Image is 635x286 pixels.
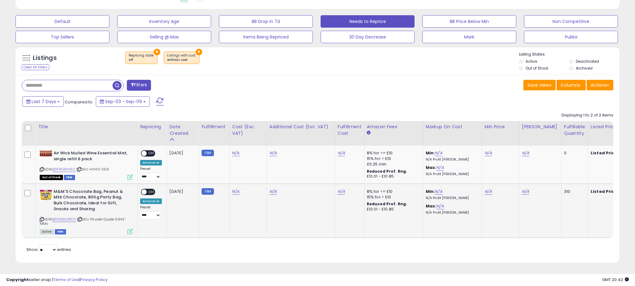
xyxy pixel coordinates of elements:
div: Title [38,124,135,130]
button: Non Competitive [524,15,618,28]
button: × [154,49,160,55]
button: Default [16,15,109,28]
b: Min: [426,150,435,156]
a: Privacy Policy [80,277,108,283]
button: BB Price Below Min [422,15,516,28]
div: Repricing [140,124,164,130]
div: 8% for <= £10 [367,150,418,156]
div: Preset: [140,205,162,219]
span: FBM [64,175,75,180]
a: N/A [232,150,240,156]
span: Columns [561,82,580,88]
span: Last 7 Days [32,98,56,105]
div: Displaying 1 to 2 of 2 items [562,112,613,118]
div: seller snap | | [6,277,108,283]
span: All listings currently available for purchase on Amazon [40,229,54,234]
button: 30 Day Decrease [321,31,415,43]
h5: Listings [33,54,57,62]
button: BB Drop in 7d [219,15,313,28]
span: All listings that are currently out of stock and unavailable for purchase on Amazon [40,175,63,180]
b: Listed Price: [591,150,619,156]
b: Max: [426,165,437,170]
div: without cost [167,58,196,62]
a: N/A [269,188,277,195]
button: Selling @ Max [117,31,211,43]
span: FBM [55,229,66,234]
div: Markup on Cost [426,124,479,130]
a: B0FRG3HV5C [52,167,75,172]
div: Amazon Fees [367,124,420,130]
div: [PERSON_NAME] [522,124,559,130]
a: N/A [338,188,345,195]
div: £0.25 min [367,161,418,167]
a: N/A [485,188,492,195]
a: N/A [436,165,444,171]
div: ASIN: [40,189,133,234]
div: Min Price [485,124,517,130]
div: ASIN: [40,150,133,179]
th: The percentage added to the cost of goods (COGS) that forms the calculator for Min & Max prices. [423,121,482,146]
strong: Copyright [6,277,29,283]
div: Fulfillment [202,124,227,130]
a: N/A [338,150,345,156]
span: | SKU: Private-Quote-5942-MMs [40,217,126,226]
div: Preset: [140,167,162,181]
a: N/A [269,150,277,156]
span: | SKU: HYHO-2531 [76,167,109,172]
button: Pukka [524,31,618,43]
b: Reduced Prof. Rng. [367,169,407,174]
b: Listed Price: [591,188,619,194]
div: Clear All Filters [22,64,49,70]
label: Active [526,59,537,64]
span: OFF [147,151,157,156]
p: N/A Profit [PERSON_NAME] [426,211,477,215]
div: [DATE] [169,150,194,156]
div: Fulfillment Cost [338,124,362,137]
button: Actions [587,80,613,90]
button: Filters [127,80,151,91]
label: Deactivated [576,59,599,64]
span: Sep-03 - Sep-09 [105,98,142,105]
a: Terms of Use [53,277,79,283]
p: N/A Profit [PERSON_NAME] [426,196,477,200]
a: N/A [436,203,444,209]
div: £10.01 - £10.85 [367,207,418,212]
button: Items Being Repriced [219,31,313,43]
div: Additional Cost (Exc. VAT) [269,124,332,130]
span: 2025-09-17 20:42 GMT [602,277,629,283]
p: N/A Profit [PERSON_NAME] [426,172,477,176]
label: Out of Stock [526,66,548,71]
b: Min: [426,188,435,194]
div: Fulfillable Quantity [564,124,585,137]
small: Amazon Fees. [367,130,371,136]
a: B00DGL2GC0 [52,217,76,222]
span: OFF [147,189,157,194]
button: Inventory Age [117,15,211,28]
button: Last 7 Days [22,96,64,107]
a: N/A [435,188,442,195]
div: Amazon AI [140,198,162,204]
b: Max: [426,203,437,209]
span: Compared to: [65,99,93,105]
div: 8% for <= £10 [367,189,418,194]
button: Columns [557,80,586,90]
button: × [196,49,202,55]
span: Listings with cost : [167,53,196,62]
div: Amazon AI [140,160,162,166]
span: Repricing state : [129,53,154,62]
div: 0 [564,150,583,156]
b: Reduced Prof. Rng. [367,201,407,207]
a: N/A [232,188,240,195]
button: Mark [422,31,516,43]
div: Date Created [169,124,196,137]
span: Show: entries [26,247,71,252]
a: N/A [435,150,442,156]
div: 310 [564,189,583,194]
p: Listing States: [519,52,619,57]
small: FBM [202,150,214,156]
b: Air Wick Mulled Wine Essential Mist, single refill 6 pack [54,150,129,163]
div: 15% for > £10 [367,156,418,161]
img: 51JUSzKeRCL._SL40_.jpg [40,189,52,201]
a: N/A [522,188,529,195]
b: M&M'S Chocolate Bag, Peanut & Milk Chocolate, 800g Party Bag, Bulk Chocolate, Ideal for Gift, Sna... [54,189,129,213]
